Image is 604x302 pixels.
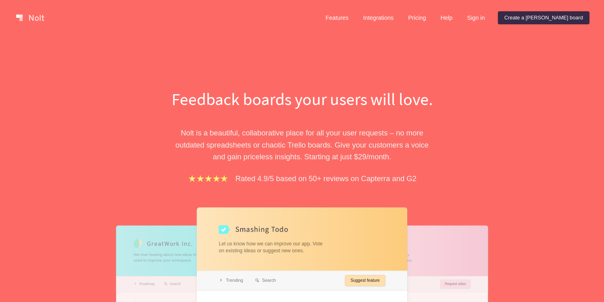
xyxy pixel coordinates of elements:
a: Features [319,11,355,24]
h1: Feedback boards your users will love. [162,87,442,111]
a: Help [434,11,459,24]
a: Integrations [357,11,400,24]
p: Rated 4.9/5 based on 50+ reviews on Capterra and G2 [236,173,417,184]
img: stars.b067e34983.png [187,174,229,183]
a: Create a [PERSON_NAME] board [498,11,589,24]
a: Pricing [402,11,432,24]
a: Sign in [461,11,491,24]
p: Nolt is a beautiful, collaborative place for all your user requests – no more outdated spreadshee... [162,127,442,163]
